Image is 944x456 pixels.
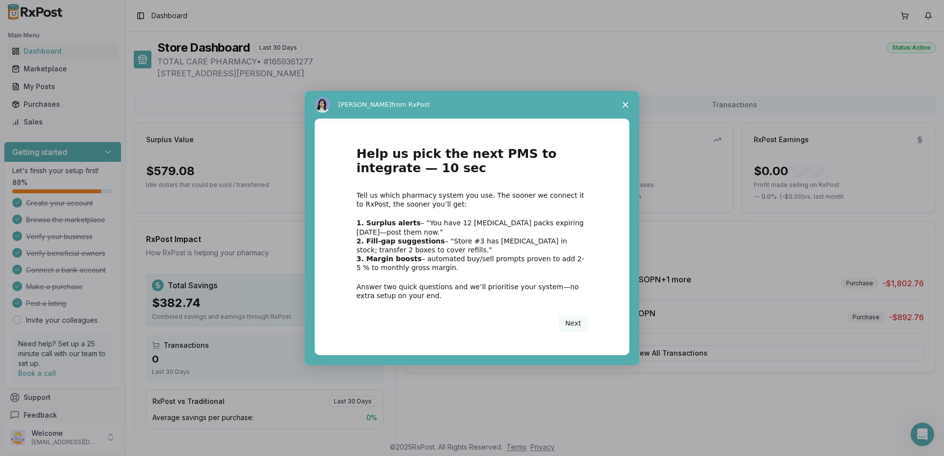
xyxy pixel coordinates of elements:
button: Next [559,315,588,332]
span: [PERSON_NAME] [338,101,391,108]
b: 2. Fill-gap suggestions [356,237,445,245]
span: Close survey [612,91,639,119]
div: – “Store #3 has [MEDICAL_DATA] in stock; transfer 2 boxes to cover refills.” [356,237,588,254]
span: from RxPost [391,101,430,108]
b: 1. Surplus alerts [356,219,421,227]
div: – “You have 12 [MEDICAL_DATA] packs expiring [DATE]—post them now.” [356,218,588,236]
div: Answer two quick questions and we’ll prioritise your system—no extra setup on your end. [356,282,588,300]
b: 3. Margin boosts [356,255,422,263]
div: Tell us which pharmacy system you use. The sooner we connect it to RxPost, the sooner you’ll get: [356,191,588,209]
div: – automated buy/sell prompts proven to add 2-5 % to monthly gross margin. [356,254,588,272]
h1: Help us pick the next PMS to integrate — 10 sec [356,147,588,181]
img: Profile image for Alice [315,97,330,113]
